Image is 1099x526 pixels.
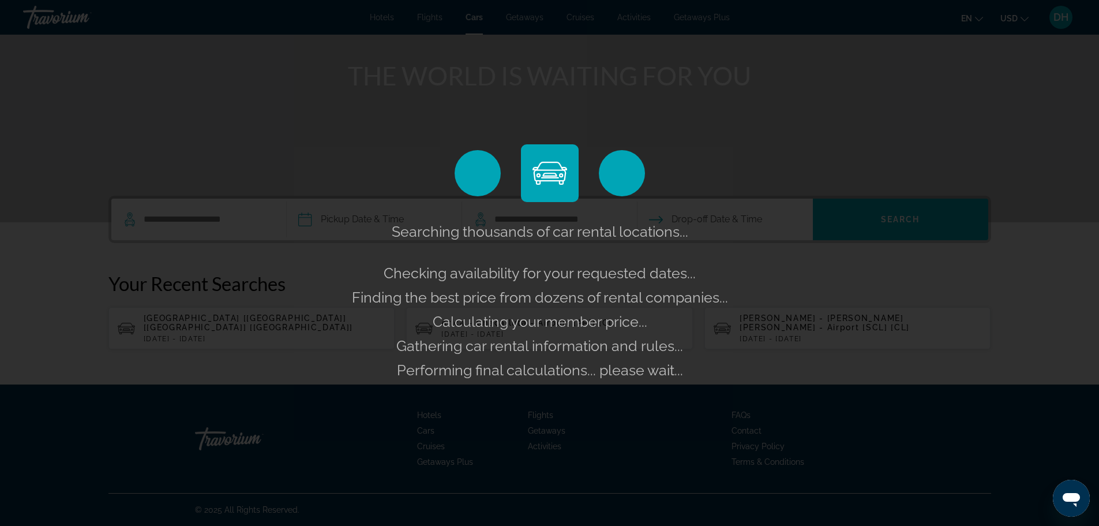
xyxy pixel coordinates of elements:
span: Searching thousands of car rental locations... [392,223,688,240]
span: Performing final calculations... please wait... [397,361,683,379]
span: Finding the best price from dozens of rental companies... [352,289,728,306]
span: Gathering car rental information and rules... [396,337,683,355]
span: Checking availability for your requested dates... [384,264,696,282]
iframe: Button to launch messaging window [1053,480,1090,517]
span: Calculating your member price... [433,313,647,330]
